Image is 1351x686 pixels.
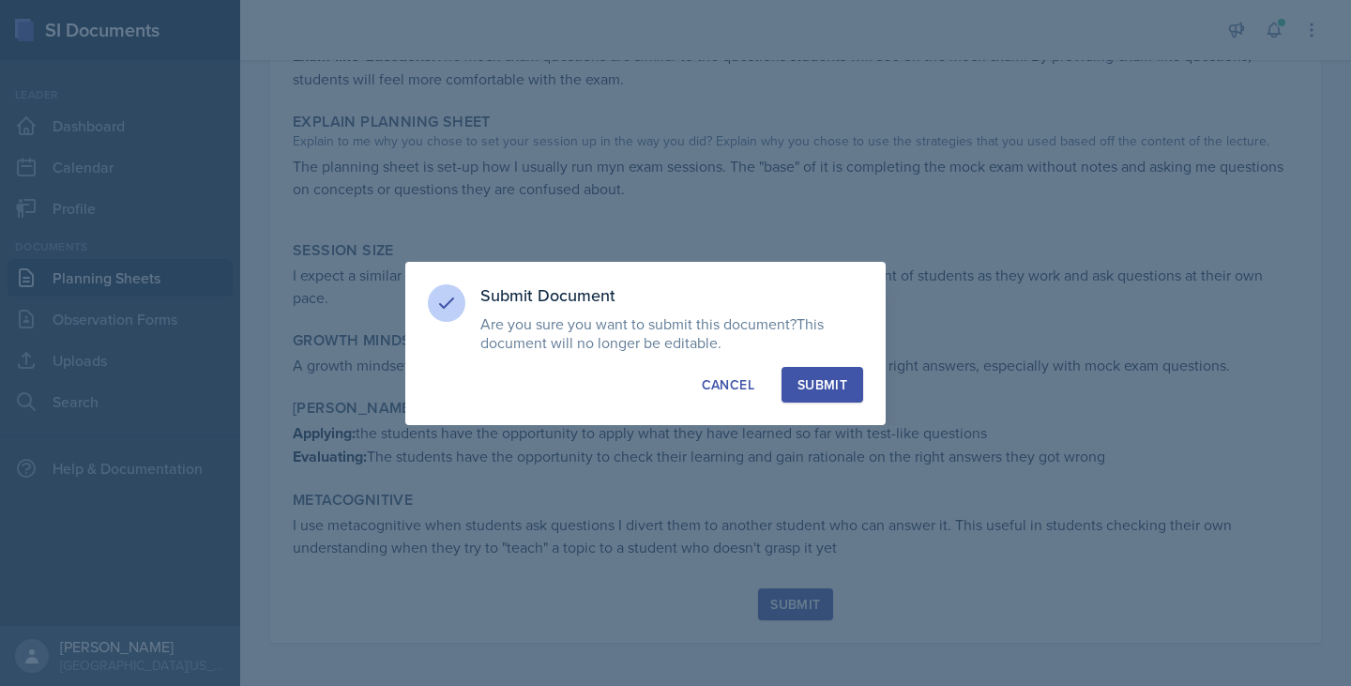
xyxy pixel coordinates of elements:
div: Submit [797,375,847,394]
button: Cancel [686,367,770,403]
button: Submit [782,367,863,403]
span: This document will no longer be editable. [480,313,824,353]
div: Cancel [702,375,754,394]
h3: Submit Document [480,284,863,307]
p: Are you sure you want to submit this document? [480,314,863,352]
